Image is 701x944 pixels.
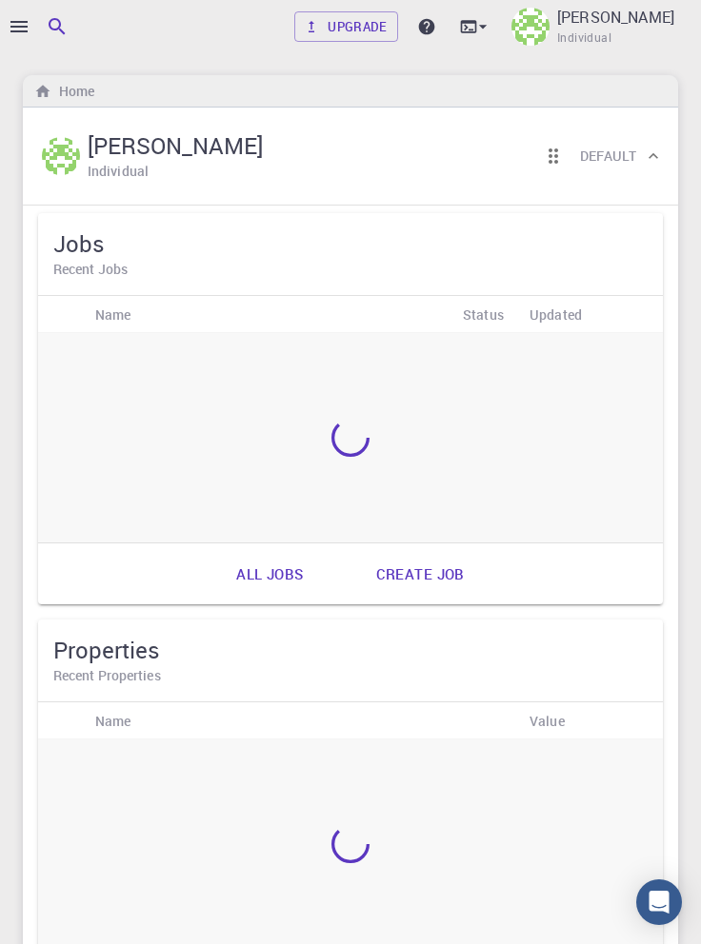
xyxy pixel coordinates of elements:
div: Value [530,702,565,739]
div: Icon [38,296,86,333]
a: Create job [355,551,486,597]
p: [PERSON_NAME] [557,6,674,29]
div: Name [86,296,453,333]
h6: Individual [88,161,149,182]
nav: breadcrumb [30,81,98,102]
button: Reorder cards [534,137,572,175]
img: Taha Yusuf [511,8,550,46]
img: Taha Yusuf [42,137,80,175]
div: Icon [38,702,86,739]
h6: Default [580,146,636,167]
span: Individual [557,29,611,48]
h6: Recent Jobs [53,259,648,280]
h6: Home [51,81,94,102]
div: Updated [520,296,663,333]
div: Name [95,702,131,739]
div: Name [86,702,520,739]
div: Updated [530,296,582,333]
div: Taha Yusuf[PERSON_NAME]IndividualReorder cardsDefault [23,108,678,206]
h5: Properties [53,635,648,665]
div: Status [453,296,520,333]
h5: [PERSON_NAME] [88,130,263,161]
div: Open Intercom Messenger [636,879,682,925]
div: Value [520,702,663,739]
a: All jobs [215,551,324,597]
a: Upgrade [294,11,398,42]
div: Name [95,296,131,333]
div: Status [463,296,504,333]
h5: Jobs [53,228,648,259]
h6: Recent Properties [53,665,648,686]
